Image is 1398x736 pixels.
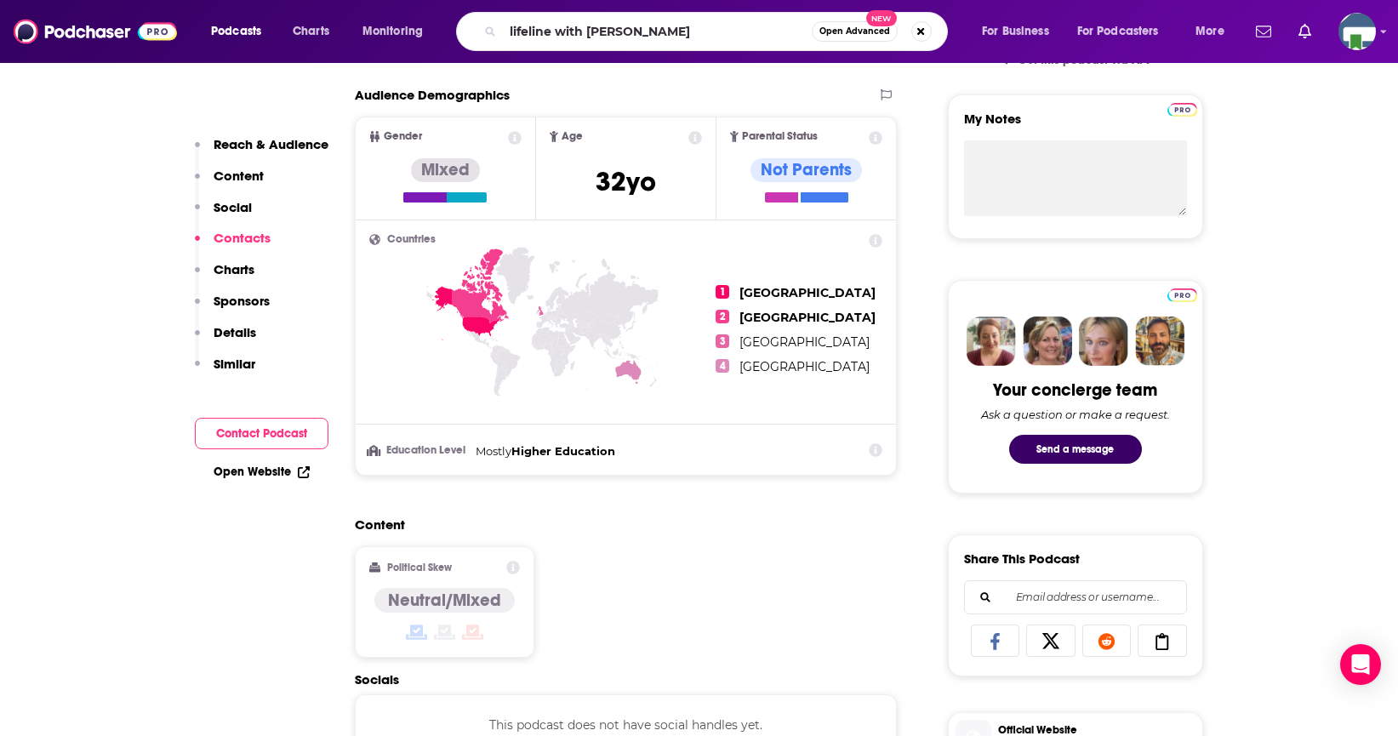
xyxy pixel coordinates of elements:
[472,12,964,51] div: Search podcasts, credits, & more...
[596,165,656,198] span: 32 yo
[195,293,270,324] button: Sponsors
[716,334,729,348] span: 3
[562,131,583,142] span: Age
[214,293,270,309] p: Sponsors
[1338,13,1376,50] button: Show profile menu
[1338,13,1376,50] img: User Profile
[387,234,436,245] span: Countries
[1079,317,1128,366] img: Jules Profile
[199,18,283,45] button: open menu
[739,310,876,325] span: [GEOGRAPHIC_DATA]
[387,562,452,573] h2: Political Skew
[293,20,329,43] span: Charts
[1167,286,1197,302] a: Pro website
[195,324,256,356] button: Details
[993,379,1157,401] div: Your concierge team
[964,551,1080,567] h3: Share This Podcast
[214,168,264,184] p: Content
[282,18,340,45] a: Charts
[982,20,1049,43] span: For Business
[716,310,729,323] span: 2
[750,158,862,182] div: Not Parents
[195,261,254,293] button: Charts
[739,359,870,374] span: [GEOGRAPHIC_DATA]
[716,359,729,373] span: 4
[195,168,264,199] button: Content
[1167,100,1197,117] a: Pro website
[511,444,615,458] span: Higher Education
[195,136,328,168] button: Reach & Audience
[964,580,1187,614] div: Search followers
[1082,625,1132,657] a: Share on Reddit
[214,465,310,479] a: Open Website
[355,671,898,688] h2: Socials
[970,18,1070,45] button: open menu
[1184,18,1246,45] button: open menu
[355,87,510,103] h2: Audience Demographics
[971,625,1020,657] a: Share on Facebook
[195,356,255,387] button: Similar
[739,334,870,350] span: [GEOGRAPHIC_DATA]
[503,18,812,45] input: Search podcasts, credits, & more...
[716,285,729,299] span: 1
[476,444,511,458] span: Mostly
[866,10,897,26] span: New
[981,408,1170,421] div: Ask a question or make a request.
[384,131,422,142] span: Gender
[388,590,501,611] h4: Neutral/Mixed
[214,199,252,215] p: Social
[214,356,255,372] p: Similar
[1167,288,1197,302] img: Podchaser Pro
[351,18,445,45] button: open menu
[211,20,261,43] span: Podcasts
[411,158,480,182] div: Mixed
[1340,644,1381,685] div: Open Intercom Messenger
[1195,20,1224,43] span: More
[369,445,469,456] h3: Education Level
[1026,625,1076,657] a: Share on X/Twitter
[967,317,1016,366] img: Sydney Profile
[1077,20,1159,43] span: For Podcasters
[1292,17,1318,46] a: Show notifications dropdown
[1167,103,1197,117] img: Podchaser Pro
[214,230,271,246] p: Contacts
[214,324,256,340] p: Details
[214,261,254,277] p: Charts
[14,15,177,48] img: Podchaser - Follow, Share and Rate Podcasts
[1135,317,1184,366] img: Jon Profile
[1249,17,1278,46] a: Show notifications dropdown
[195,418,328,449] button: Contact Podcast
[195,230,271,261] button: Contacts
[819,27,890,36] span: Open Advanced
[362,20,423,43] span: Monitoring
[1009,435,1142,464] button: Send a message
[1023,317,1072,366] img: Barbara Profile
[214,136,328,152] p: Reach & Audience
[195,199,252,231] button: Social
[355,516,884,533] h2: Content
[742,131,818,142] span: Parental Status
[739,285,876,300] span: [GEOGRAPHIC_DATA]
[1138,625,1187,657] a: Copy Link
[1066,18,1184,45] button: open menu
[964,111,1187,140] label: My Notes
[979,581,1173,613] input: Email address or username...
[1338,13,1376,50] span: Logged in as KCMedia
[812,21,898,42] button: Open AdvancedNew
